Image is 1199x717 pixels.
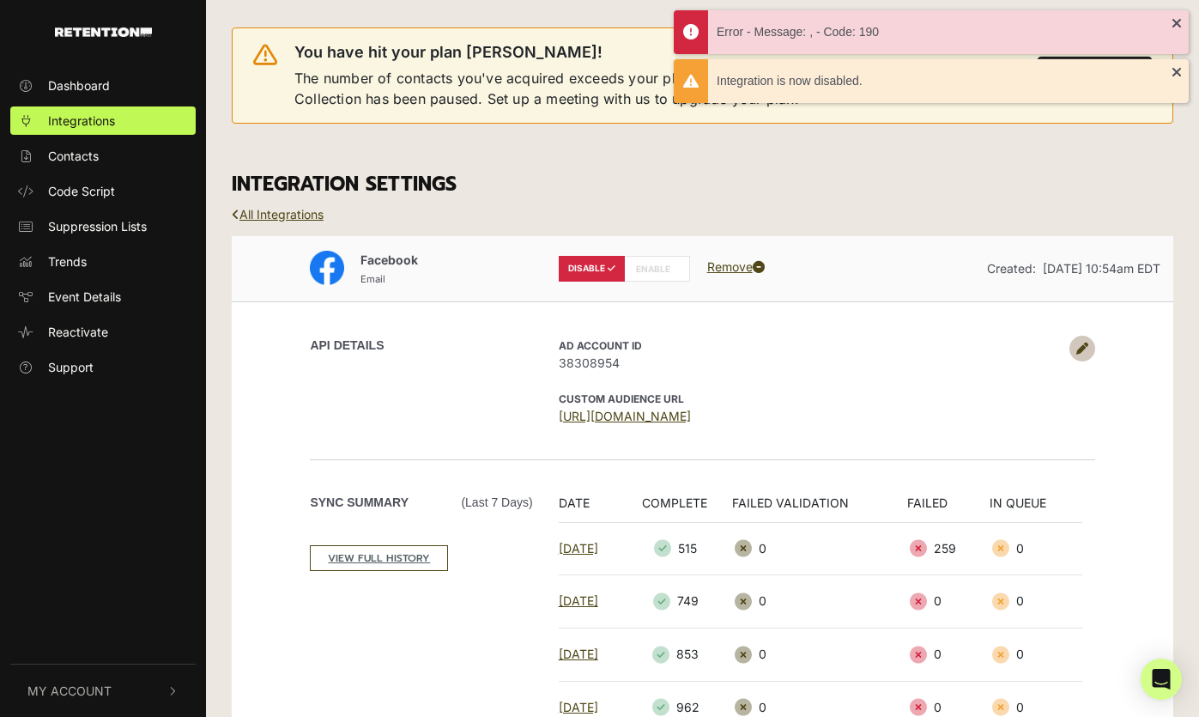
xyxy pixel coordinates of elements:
[559,647,598,661] a: [DATE]
[294,42,603,63] span: You have hit your plan [PERSON_NAME]!
[10,106,196,135] a: Integrations
[627,494,732,523] th: COMPLETE
[10,177,196,205] a: Code Script
[559,256,625,282] label: DISABLE
[559,392,684,405] strong: CUSTOM AUDIENCE URL
[907,575,989,629] td: 0
[10,318,196,346] a: Reactivate
[10,247,196,276] a: Trends
[10,71,196,100] a: Dashboard
[990,522,1082,575] td: 0
[232,207,324,222] a: All Integrations
[559,700,598,714] a: [DATE]
[907,628,989,681] td: 0
[732,628,908,681] td: 0
[627,575,732,629] td: 749
[48,147,99,165] span: Contacts
[717,72,1172,90] div: Integration is now disabled.
[48,76,110,94] span: Dashboard
[559,409,691,423] a: [URL][DOMAIN_NAME]
[883,57,1031,94] button: Remind me later
[987,261,1036,276] span: Created:
[10,212,196,240] a: Suppression Lists
[1038,57,1152,94] button: Meet with us
[360,273,385,285] small: Email
[1043,261,1160,276] span: [DATE] 10:54am EDT
[559,354,1061,372] span: 38308954
[559,593,598,608] a: [DATE]
[310,545,448,571] a: VIEW FULL HISTORY
[310,251,344,285] img: Facebook
[990,494,1082,523] th: IN QUEUE
[48,288,121,306] span: Event Details
[360,252,418,267] span: Facebook
[907,494,989,523] th: FAILED
[48,358,94,376] span: Support
[559,339,642,352] strong: AD Account ID
[559,541,598,556] a: [DATE]
[310,494,532,512] label: Sync Summary
[48,217,147,235] span: Suppression Lists
[627,628,732,681] td: 853
[10,353,196,381] a: Support
[48,252,87,270] span: Trends
[27,682,112,700] span: My Account
[627,522,732,575] td: 515
[48,182,115,200] span: Code Script
[10,665,196,717] button: My Account
[48,323,108,341] span: Reactivate
[1141,659,1182,700] div: Open Intercom Messenger
[10,142,196,170] a: Contacts
[732,575,908,629] td: 0
[310,337,384,355] label: API DETAILS
[990,628,1082,681] td: 0
[732,494,908,523] th: FAILED VALIDATION
[48,112,115,130] span: Integrations
[990,575,1082,629] td: 0
[10,283,196,311] a: Event Details
[717,23,1172,41] div: Error - Message: , - Code: 190
[707,259,765,274] a: Remove
[294,68,922,109] span: The number of contacts you've acquired exceeds your plan limit for this billing period. Collectio...
[461,494,532,512] span: (Last 7 days)
[732,522,908,575] td: 0
[624,256,690,282] label: ENABLE
[559,494,627,523] th: DATE
[907,522,989,575] td: 259
[232,173,1173,197] h3: INTEGRATION SETTINGS
[55,27,152,37] img: Retention.com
